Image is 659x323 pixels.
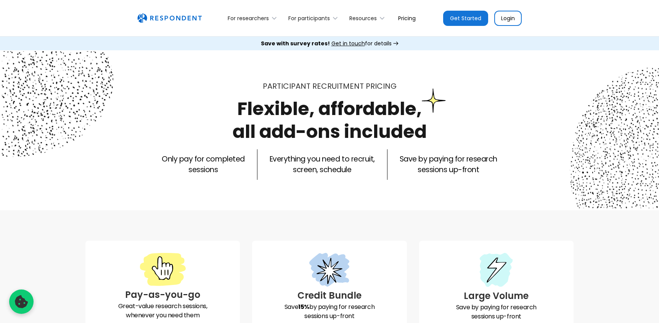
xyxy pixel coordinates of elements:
[258,289,400,302] h3: Credit Bundle
[443,11,488,26] a: Get Started
[400,154,497,175] p: Save by paying for research sessions up-front
[228,14,269,22] div: For researchers
[425,289,567,303] h3: Large Volume
[284,9,345,27] div: For participants
[392,9,422,27] a: Pricing
[223,9,284,27] div: For researchers
[263,81,364,91] span: Participant recruitment
[425,303,567,321] p: Save by paying for research sessions up-front
[298,302,309,311] strong: 15%
[494,11,522,26] a: Login
[270,154,375,175] p: Everything you need to recruit, screen, schedule
[92,288,234,302] h3: Pay-as-you-go
[137,13,202,23] a: home
[258,302,400,321] p: Save by paying for research sessions up-front
[349,14,377,22] div: Resources
[261,40,330,47] strong: Save with survey rates!
[331,40,365,47] span: Get in touch
[261,40,392,47] div: for details
[345,9,392,27] div: Resources
[288,14,330,22] div: For participants
[137,13,202,23] img: Untitled UI logotext
[162,154,244,175] p: Only pay for completed sessions
[366,81,397,91] span: PRICING
[92,302,234,320] p: Great-value research sessions, whenever you need them
[233,96,427,144] h1: Flexible, affordable, all add-ons included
